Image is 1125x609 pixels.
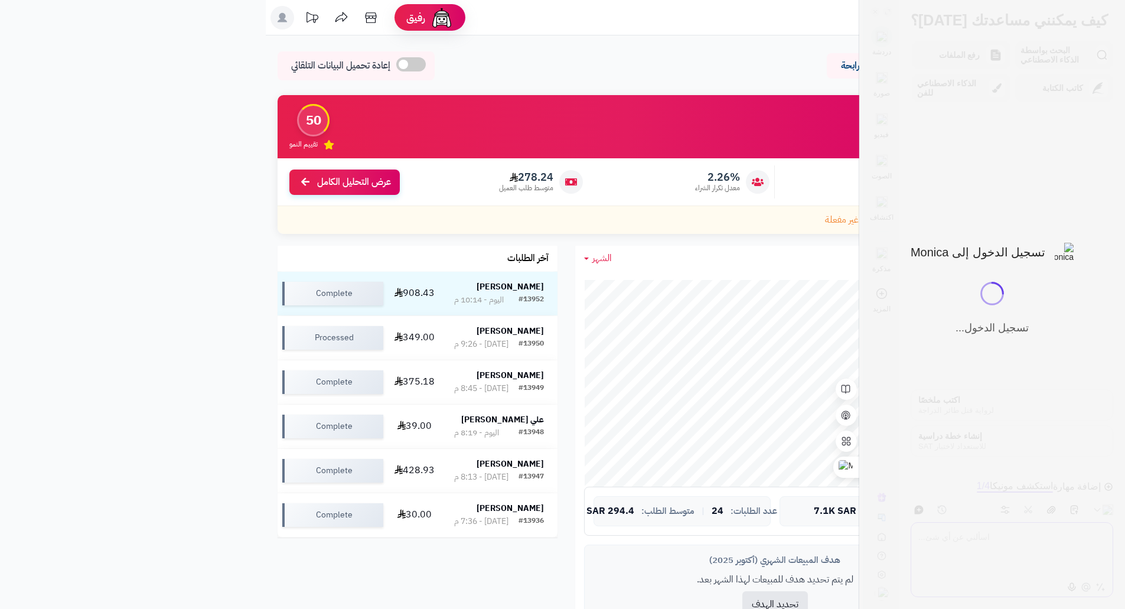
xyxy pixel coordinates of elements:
[454,383,508,395] div: [DATE] - 8:45 م
[586,506,634,517] span: 294.4 SAR
[519,471,544,483] div: #13947
[317,175,391,189] span: عرض التحليل الكامل
[477,325,544,337] strong: [PERSON_NAME]
[388,449,441,493] td: 428.93
[454,338,508,350] div: [DATE] - 9:26 م
[388,493,441,537] td: 30.00
[297,6,327,32] a: تحديثات المنصة
[814,506,856,517] span: 7.1K SAR
[519,294,544,306] div: #13952
[454,294,504,306] div: اليوم - 10:14 م
[592,251,612,265] span: الشهر
[519,516,544,527] div: #13936
[836,59,966,73] p: حياكم الله ، نتمنى لكم تجارة رابحة
[388,272,441,315] td: 908.43
[594,573,956,587] p: لم يتم تحديد هدف للمبيعات لهذا الشهر بعد.
[641,506,694,516] span: متوسط الطلب:
[388,360,441,404] td: 375.18
[584,252,612,265] a: الشهر
[282,326,383,350] div: Processed
[507,253,549,264] h3: آخر الطلبات
[430,6,454,30] img: ai-face.png
[499,183,553,193] span: متوسط طلب العميل
[594,554,956,566] div: هدف المبيعات الشهري (أكتوبر 2025)
[695,183,740,193] span: معدل تكرار الشراء
[406,11,425,25] span: رفيق
[702,507,705,516] span: |
[519,338,544,350] div: #13950
[454,427,499,439] div: اليوم - 8:19 م
[282,503,383,527] div: Complete
[519,383,544,395] div: #13949
[477,458,544,470] strong: [PERSON_NAME]
[825,213,938,227] span: تنبيهات السلة المتروكة غير مفعلة
[477,281,544,293] strong: [PERSON_NAME]
[477,502,544,514] strong: [PERSON_NAME]
[454,516,508,527] div: [DATE] - 7:36 م
[461,413,544,426] strong: علي [PERSON_NAME]
[712,506,723,517] span: 24
[282,282,383,305] div: Complete
[695,171,740,184] span: 2.26%
[731,506,777,516] span: عدد الطلبات:
[282,415,383,438] div: Complete
[282,459,383,483] div: Complete
[388,405,441,448] td: 39.00
[477,369,544,382] strong: [PERSON_NAME]
[289,139,318,149] span: تقييم النمو
[282,370,383,394] div: Complete
[388,316,441,360] td: 349.00
[289,170,400,195] a: عرض التحليل الكامل
[499,171,553,184] span: 278.24
[519,427,544,439] div: #13948
[454,471,508,483] div: [DATE] - 8:13 م
[291,59,390,73] span: إعادة تحميل البيانات التلقائي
